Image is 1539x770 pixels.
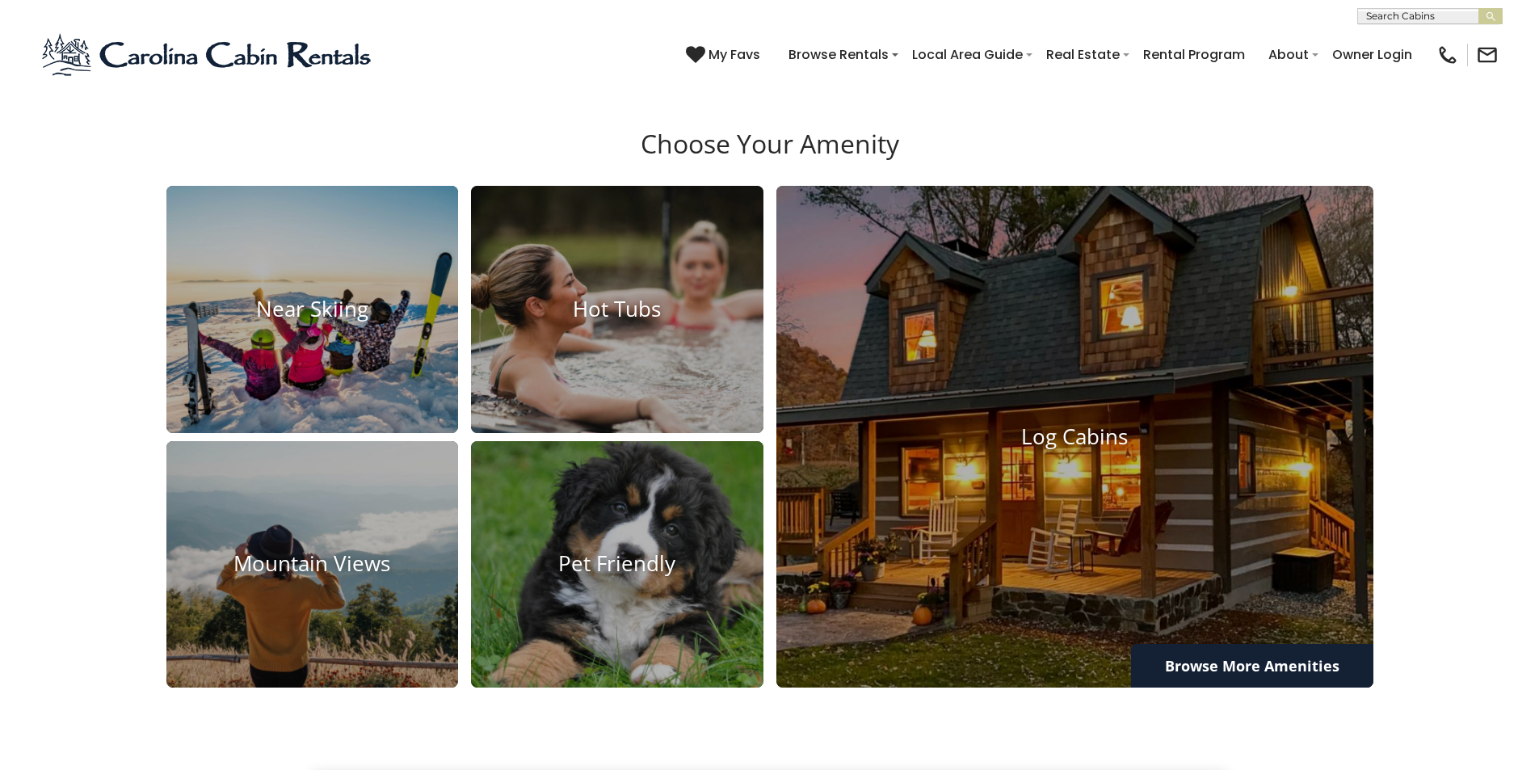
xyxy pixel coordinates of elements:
[471,441,763,688] a: Pet Friendly
[1038,40,1128,69] a: Real Estate
[1436,44,1459,66] img: phone-regular-black.png
[1135,40,1253,69] a: Rental Program
[1131,644,1373,688] a: Browse More Amenities
[471,186,763,433] a: Hot Tubs
[904,40,1031,69] a: Local Area Guide
[166,297,459,322] h4: Near Skiing
[780,40,897,69] a: Browse Rentals
[166,552,459,577] h4: Mountain Views
[709,44,760,65] span: My Favs
[1324,40,1420,69] a: Owner Login
[1260,40,1317,69] a: About
[776,186,1373,688] a: Log Cabins
[1476,44,1499,66] img: mail-regular-black.png
[471,297,763,322] h4: Hot Tubs
[471,552,763,577] h4: Pet Friendly
[166,441,459,688] a: Mountain Views
[166,186,459,433] a: Near Skiing
[164,128,1376,185] h3: Choose Your Amenity
[40,31,376,79] img: Blue-2.png
[776,424,1373,449] h4: Log Cabins
[686,44,764,65] a: My Favs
